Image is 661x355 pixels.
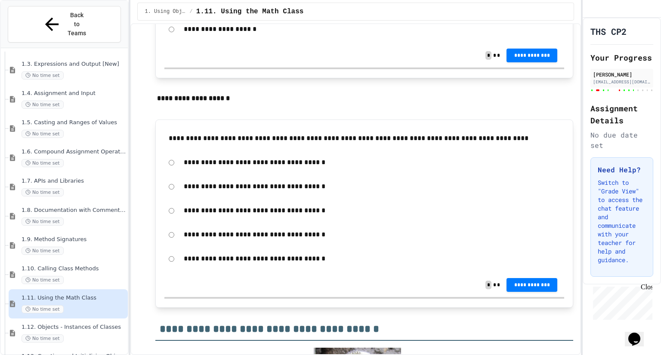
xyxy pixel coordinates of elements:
[196,6,304,17] span: 1.11. Using the Math Class
[22,159,64,167] span: No time set
[145,8,186,15] span: 1. Using Objects and Methods
[22,130,64,138] span: No time set
[22,188,64,196] span: No time set
[598,178,646,264] p: Switch to "Grade View" to access the chat feature and communicate with your teacher for help and ...
[22,334,64,343] span: No time set
[593,70,651,78] div: [PERSON_NAME]
[22,305,64,313] span: No time set
[22,119,126,126] span: 1.5. Casting and Ranges of Values
[22,90,126,97] span: 1.4. Assignment and Input
[22,247,64,255] span: No time set
[590,130,653,150] div: No due date set
[3,3,59,55] div: Chat with us now!Close
[22,61,126,68] span: 1.3. Expressions and Output [New]
[22,101,64,109] span: No time set
[22,265,126,272] span: 1.10. Calling Class Methods
[22,207,126,214] span: 1.8. Documentation with Comments and Preconditions
[22,236,126,243] span: 1.9. Method Signatures
[625,321,652,346] iframe: chat widget
[22,324,126,331] span: 1.12. Objects - Instances of Classes
[67,11,87,38] span: Back to Teams
[22,71,64,80] span: No time set
[22,276,64,284] span: No time set
[8,6,121,43] button: Back to Teams
[598,165,646,175] h3: Need Help?
[590,52,653,64] h2: Your Progress
[22,148,126,156] span: 1.6. Compound Assignment Operators
[22,177,126,185] span: 1.7. APIs and Libraries
[590,283,652,320] iframe: chat widget
[22,217,64,226] span: No time set
[593,79,651,85] div: [EMAIL_ADDRESS][DOMAIN_NAME]
[590,102,653,126] h2: Assignment Details
[189,8,192,15] span: /
[22,294,126,302] span: 1.11. Using the Math Class
[590,25,627,37] h1: THS CP2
